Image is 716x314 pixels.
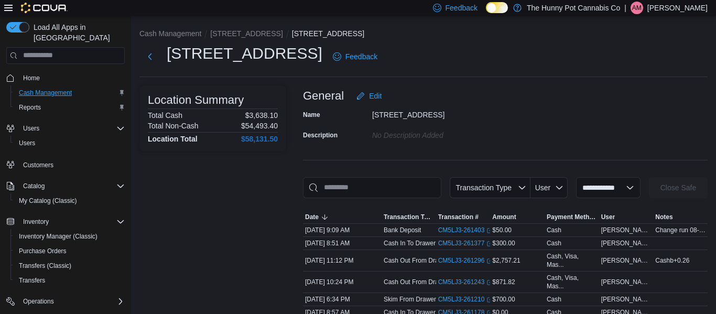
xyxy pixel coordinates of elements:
p: Bank Deposit [384,226,421,234]
div: [DATE] 10:24 PM [303,276,382,288]
button: Operations [2,294,129,309]
span: Users [23,124,39,133]
span: Load All Apps in [GEOGRAPHIC_DATA] [29,22,125,43]
input: This is a search bar. As you type, the results lower in the page will automatically filter. [303,177,441,198]
a: Home [19,72,44,84]
span: Cash Management [19,89,72,97]
div: [DATE] 6:34 PM [303,293,382,306]
span: Transfers (Classic) [19,262,71,270]
button: [STREET_ADDRESS] [292,29,364,38]
button: Home [2,70,129,85]
span: Operations [23,297,54,306]
span: Transfers [15,274,125,287]
button: Catalog [2,179,129,193]
button: User [530,177,568,198]
span: Inventory Manager (Classic) [19,232,97,241]
button: Users [19,122,44,135]
nav: An example of EuiBreadcrumbs [139,28,708,41]
h6: Total Cash [148,111,182,120]
span: Notes [655,213,672,221]
a: CM5LJ3-261243External link [438,278,493,286]
svg: External link [486,241,493,247]
button: Close Safe [649,177,708,198]
button: Users [2,121,129,136]
span: Dark Mode [486,13,486,14]
p: [PERSON_NAME] [647,2,708,14]
span: $2,757.21 [492,256,520,265]
span: Users [19,139,35,147]
span: Reports [15,101,125,114]
span: Close Safe [660,182,696,193]
button: Transaction # [436,211,491,223]
button: User [599,211,654,223]
button: Inventory Manager (Classic) [10,229,129,244]
div: [DATE] 9:09 AM [303,224,382,236]
button: Inventory [19,215,53,228]
p: | [624,2,626,14]
span: My Catalog (Classic) [15,194,125,207]
img: Cova [21,3,68,13]
span: Catalog [23,182,45,190]
div: [DATE] 8:51 AM [303,237,382,250]
button: Edit [352,85,386,106]
p: $3,638.10 [245,111,278,120]
button: Catalog [19,180,49,192]
span: Purchase Orders [15,245,125,257]
span: $300.00 [492,239,515,247]
span: Operations [19,295,125,308]
a: Reports [15,101,45,114]
a: Cash Management [15,86,76,99]
button: Cash Management [10,85,129,100]
button: Notes [653,211,708,223]
a: CM5LJ3-261210External link [438,295,493,304]
button: Amount [490,211,545,223]
a: Inventory Manager (Classic) [15,230,102,243]
svg: External link [486,258,493,264]
span: Transaction Type [384,213,434,221]
span: $700.00 [492,295,515,304]
div: [DATE] 11:12 PM [303,254,382,267]
span: [PERSON_NAME] [601,295,652,304]
span: Cash Management [15,86,125,99]
h4: Location Total [148,135,198,143]
span: Customers [23,161,53,169]
label: Description [303,131,338,139]
label: Name [303,111,320,119]
a: CM5LJ3-261403External link [438,226,493,234]
button: Reports [10,100,129,115]
span: Date [305,213,319,221]
span: [PERSON_NAME] [601,256,652,265]
span: Feedback [446,3,478,13]
a: Transfers [15,274,49,287]
div: Cash, Visa, Mas... [547,252,597,269]
span: Catalog [19,180,125,192]
h3: Location Summary [148,94,244,106]
button: Cash Management [139,29,201,38]
span: Inventory [23,218,49,226]
div: Cash [547,295,561,304]
div: Cash [547,239,561,247]
a: My Catalog (Classic) [15,194,81,207]
span: AM [632,2,642,14]
span: Purchase Orders [19,247,67,255]
span: [PERSON_NAME] [601,239,652,247]
span: My Catalog (Classic) [19,197,77,205]
h1: [STREET_ADDRESS] [167,43,322,64]
span: Home [19,71,125,84]
span: Inventory [19,215,125,228]
a: Purchase Orders [15,245,71,257]
span: User [535,183,551,192]
span: Reports [19,103,41,112]
span: Customers [19,158,125,171]
svg: External link [486,297,493,303]
a: CM5LJ3-261377External link [438,239,493,247]
a: Customers [19,159,58,171]
p: Cash Out From Drawer (Cash 1) [384,278,474,286]
button: Customers [2,157,129,172]
div: Ashley Moase [631,2,643,14]
span: Home [23,74,40,82]
p: Cash In To Drawer (Cash 2) [384,239,462,247]
div: Cash, Visa, Mas... [547,274,597,290]
button: Transfers (Classic) [10,258,129,273]
svg: External link [486,228,493,234]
